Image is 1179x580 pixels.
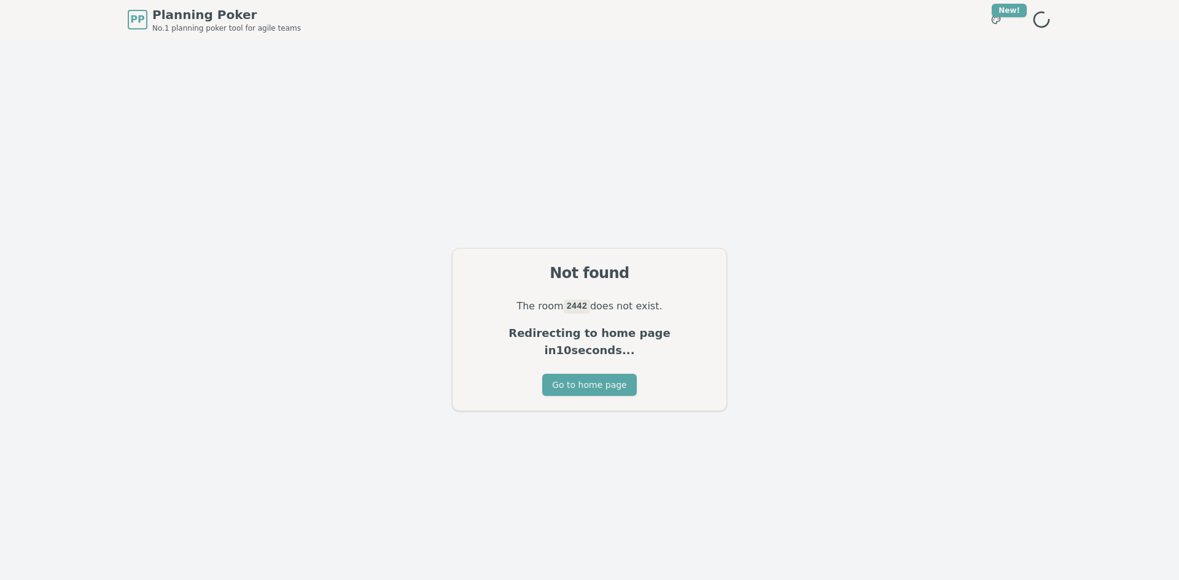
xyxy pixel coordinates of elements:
div: Not found [467,263,712,283]
span: PP [130,12,144,27]
code: 2442 [564,300,590,313]
p: The room does not exist. [467,298,712,315]
span: Planning Poker [152,6,301,23]
span: No.1 planning poker tool for agile teams [152,23,301,33]
p: Redirecting to home page in 10 seconds... [467,325,712,359]
button: New! [985,9,1007,31]
a: PPPlanning PokerNo.1 planning poker tool for agile teams [128,6,301,33]
div: New! [992,4,1027,17]
button: Go to home page [542,374,636,396]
